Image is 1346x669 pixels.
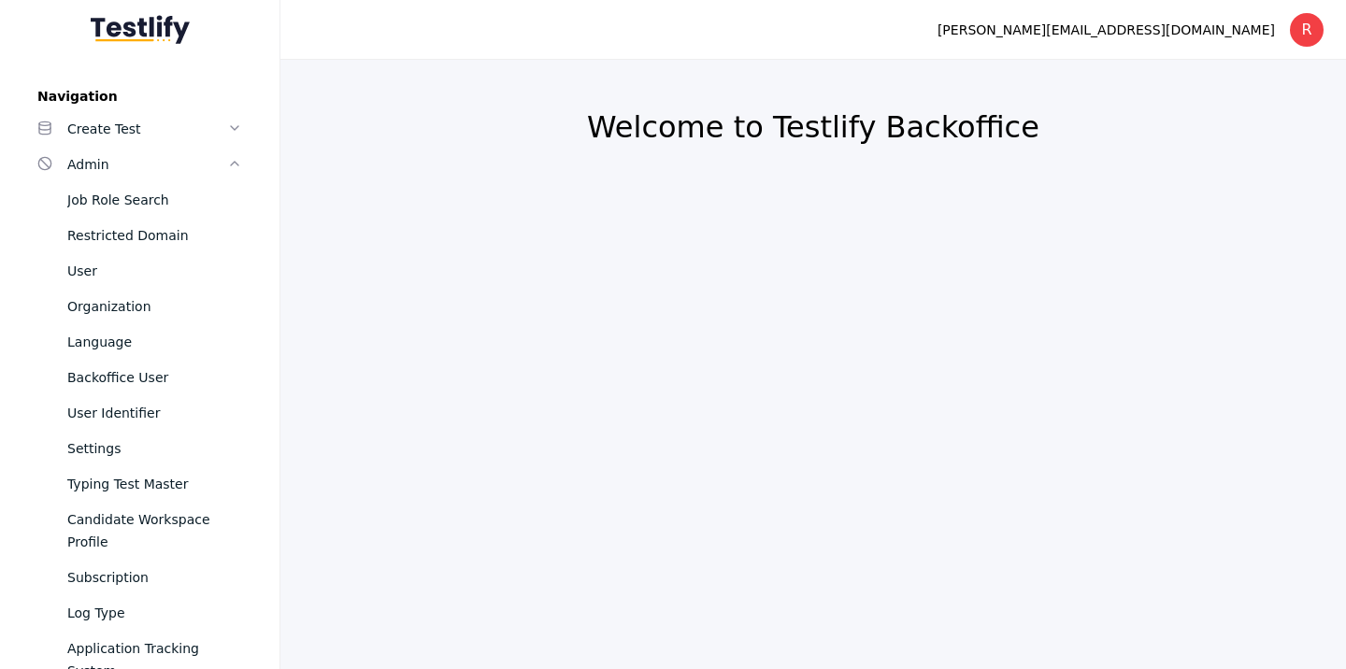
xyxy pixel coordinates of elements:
div: Language [67,331,242,353]
a: Backoffice User [22,360,257,395]
img: Testlify - Backoffice [91,15,190,44]
div: Candidate Workspace Profile [67,508,242,553]
a: Organization [22,289,257,324]
a: Settings [22,431,257,466]
div: R [1290,13,1324,47]
a: Candidate Workspace Profile [22,502,257,560]
a: Language [22,324,257,360]
div: Backoffice User [67,366,242,389]
div: User Identifier [67,402,242,424]
a: User [22,253,257,289]
div: Create Test [67,118,227,140]
h2: Welcome to Testlify Backoffice [325,108,1301,146]
label: Navigation [22,89,257,104]
div: Job Role Search [67,189,242,211]
a: Typing Test Master [22,466,257,502]
a: Subscription [22,560,257,595]
div: User [67,260,242,282]
a: Job Role Search [22,182,257,218]
div: Subscription [67,566,242,589]
a: Log Type [22,595,257,631]
div: Typing Test Master [67,473,242,495]
div: Settings [67,437,242,460]
a: User Identifier [22,395,257,431]
div: Organization [67,295,242,318]
div: [PERSON_NAME][EMAIL_ADDRESS][DOMAIN_NAME] [938,19,1275,41]
a: Restricted Domain [22,218,257,253]
div: Log Type [67,602,242,624]
div: Admin [67,153,227,176]
div: Restricted Domain [67,224,242,247]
